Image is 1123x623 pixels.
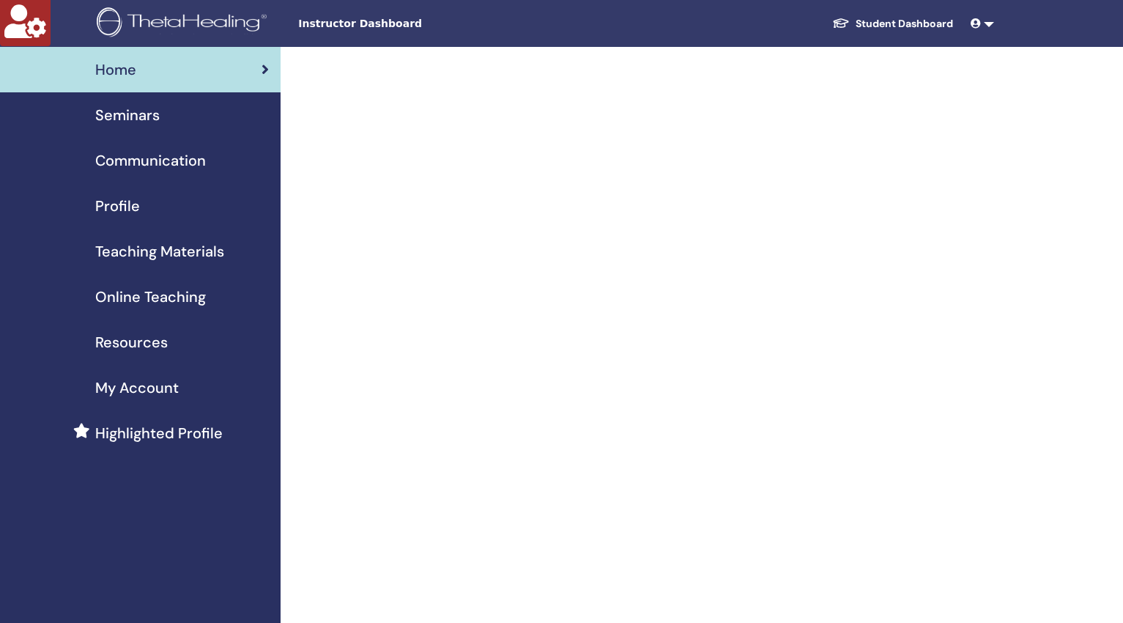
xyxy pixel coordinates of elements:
span: Instructor Dashboard [298,16,518,32]
img: logo.png [97,7,272,40]
img: graduation-cap-white.svg [832,17,850,29]
span: Online Teaching [95,286,206,308]
span: Profile [95,195,140,217]
span: My Account [95,377,179,399]
span: Highlighted Profile [95,422,223,444]
span: Communication [95,150,206,172]
span: Home [95,59,136,81]
span: Seminars [95,104,160,126]
span: Resources [95,331,168,353]
span: Teaching Materials [95,240,224,262]
a: Student Dashboard [820,10,965,37]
